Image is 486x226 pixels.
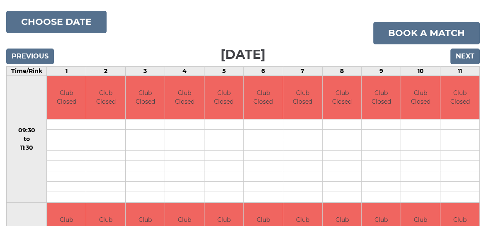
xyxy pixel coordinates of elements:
[6,11,107,33] button: Choose date
[165,66,204,75] td: 4
[362,66,401,75] td: 9
[323,76,362,119] td: Club Closed
[283,76,322,119] td: Club Closed
[126,66,165,75] td: 3
[243,66,283,75] td: 6
[204,66,243,75] td: 5
[244,76,283,119] td: Club Closed
[47,76,86,119] td: Club Closed
[86,66,126,75] td: 2
[126,76,165,119] td: Club Closed
[401,66,440,75] td: 10
[450,49,480,64] input: Next
[6,49,54,64] input: Previous
[204,76,243,119] td: Club Closed
[7,66,47,75] td: Time/Rink
[283,66,322,75] td: 7
[322,66,362,75] td: 8
[86,76,125,119] td: Club Closed
[47,66,86,75] td: 1
[440,66,480,75] td: 11
[373,22,480,44] a: Book a match
[165,76,204,119] td: Club Closed
[362,76,401,119] td: Club Closed
[440,76,479,119] td: Club Closed
[401,76,440,119] td: Club Closed
[7,75,47,203] td: 09:30 to 11:30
